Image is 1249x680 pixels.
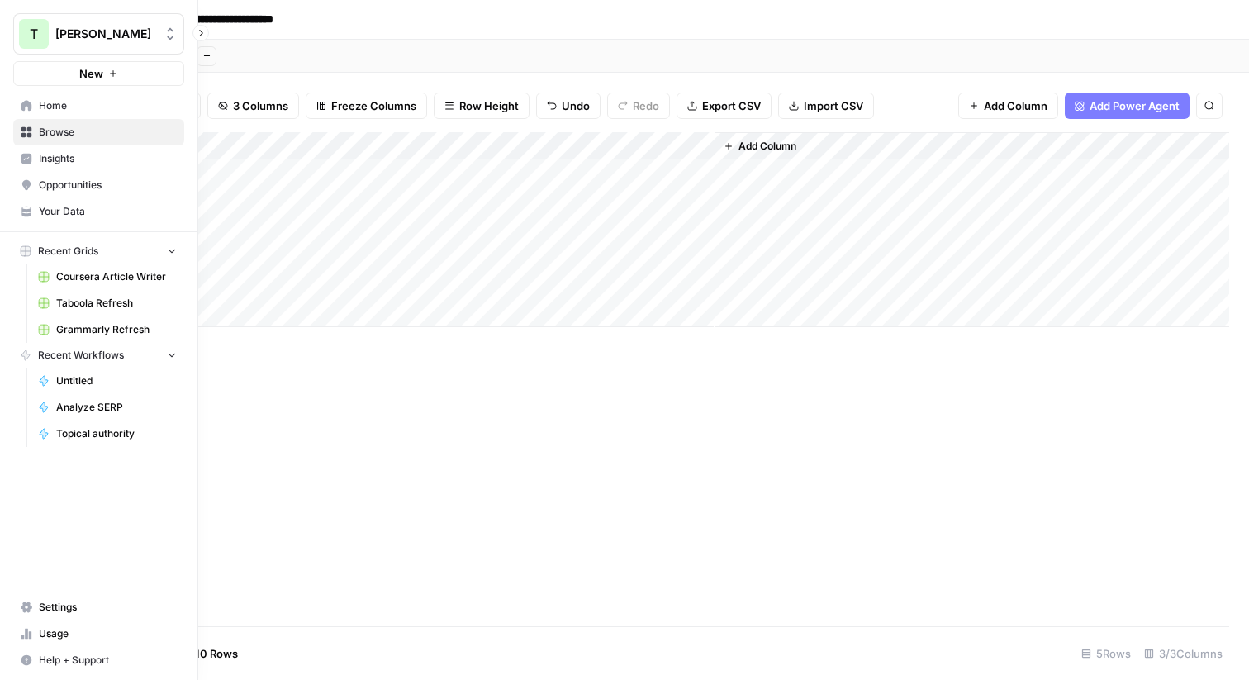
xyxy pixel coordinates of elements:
[677,93,772,119] button: Export CSV
[233,97,288,114] span: 3 Columns
[1137,640,1229,667] div: 3/3 Columns
[633,97,659,114] span: Redo
[31,421,184,447] a: Topical authority
[1065,93,1190,119] button: Add Power Agent
[79,65,103,82] span: New
[56,322,177,337] span: Grammarly Refresh
[13,172,184,198] a: Opportunities
[39,98,177,113] span: Home
[31,264,184,290] a: Coursera Article Writer
[38,244,98,259] span: Recent Grids
[702,97,761,114] span: Export CSV
[31,316,184,343] a: Grammarly Refresh
[331,97,416,114] span: Freeze Columns
[39,626,177,641] span: Usage
[562,97,590,114] span: Undo
[13,239,184,264] button: Recent Grids
[172,645,238,662] span: Add 10 Rows
[38,348,124,363] span: Recent Workflows
[13,145,184,172] a: Insights
[207,93,299,119] button: 3 Columns
[31,290,184,316] a: Taboola Refresh
[13,343,184,368] button: Recent Workflows
[13,621,184,647] a: Usage
[306,93,427,119] button: Freeze Columns
[56,400,177,415] span: Analyze SERP
[13,93,184,119] a: Home
[39,178,177,193] span: Opportunities
[39,151,177,166] span: Insights
[804,97,863,114] span: Import CSV
[31,368,184,394] a: Untitled
[55,26,155,42] span: [PERSON_NAME]
[30,24,38,44] span: T
[13,61,184,86] button: New
[39,204,177,219] span: Your Data
[1075,640,1137,667] div: 5 Rows
[536,93,601,119] button: Undo
[984,97,1047,114] span: Add Column
[607,93,670,119] button: Redo
[13,13,184,55] button: Workspace: Travis Demo
[56,296,177,311] span: Taboola Refresh
[738,139,796,154] span: Add Column
[13,119,184,145] a: Browse
[13,647,184,673] button: Help + Support
[13,198,184,225] a: Your Data
[958,93,1058,119] button: Add Column
[39,600,177,615] span: Settings
[717,136,803,157] button: Add Column
[39,653,177,668] span: Help + Support
[56,426,177,441] span: Topical authority
[56,269,177,284] span: Coursera Article Writer
[39,125,177,140] span: Browse
[778,93,874,119] button: Import CSV
[56,373,177,388] span: Untitled
[459,97,519,114] span: Row Height
[31,394,184,421] a: Analyze SERP
[434,93,530,119] button: Row Height
[13,594,184,621] a: Settings
[1090,97,1180,114] span: Add Power Agent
